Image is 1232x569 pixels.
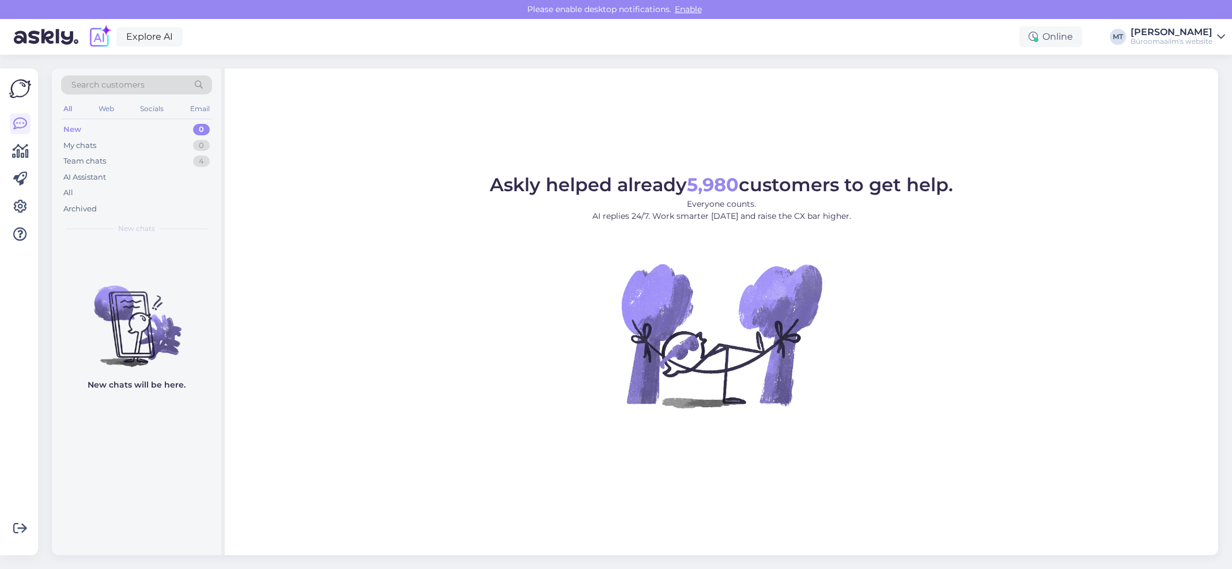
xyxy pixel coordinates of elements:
div: AI Assistant [63,172,106,183]
img: Askly Logo [9,78,31,100]
b: 5,980 [687,173,739,196]
span: Search customers [71,79,145,91]
div: 0 [193,140,210,151]
div: MT [1110,29,1126,45]
div: [PERSON_NAME] [1131,28,1212,37]
div: 0 [193,124,210,135]
div: My chats [63,140,96,151]
span: Enable [671,4,705,14]
div: Socials [138,101,166,116]
p: Everyone counts. AI replies 24/7. Work smarter [DATE] and raise the CX bar higher. [490,198,953,222]
div: All [61,101,74,116]
div: Archived [63,203,97,215]
div: Web [96,101,116,116]
div: New [63,124,81,135]
div: Email [188,101,212,116]
a: [PERSON_NAME]Büroomaailm's website [1131,28,1225,46]
img: No chats [52,265,221,369]
div: Online [1019,26,1082,47]
div: All [63,187,73,199]
div: 4 [193,155,210,167]
img: No Chat active [618,232,825,439]
img: explore-ai [88,25,112,49]
span: Askly helped already customers to get help. [490,173,953,196]
span: New chats [118,223,155,234]
div: Team chats [63,155,106,167]
p: New chats will be here. [88,379,186,391]
div: Büroomaailm's website [1131,37,1212,46]
a: Explore AI [116,27,183,47]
